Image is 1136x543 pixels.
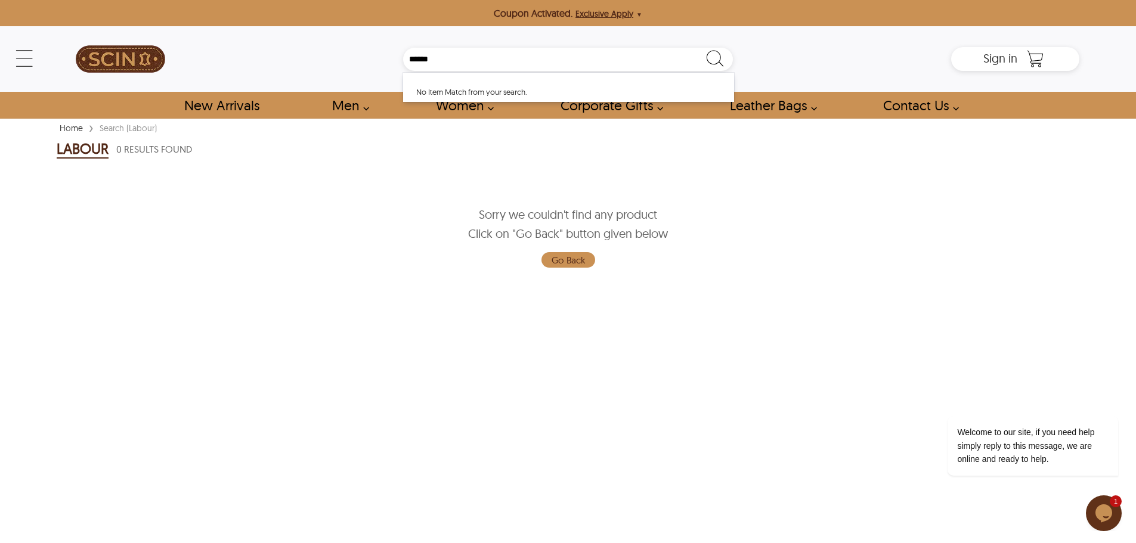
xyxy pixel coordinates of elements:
[89,117,94,138] span: ›
[869,92,965,119] a: contact-us
[57,32,184,86] a: SCIN
[422,92,500,119] a: Shop Women Leather Jackets
[1023,50,1047,68] a: Shopping Cart
[1086,495,1124,531] iframe: chat widget
[983,55,1017,64] a: Sign in
[403,73,734,102] div: No Item Match from your search
[57,139,109,159] h2: LABOUR
[57,137,1079,161] div: labour 0 Results Found
[983,51,1017,66] span: Sign in
[909,349,1124,489] iframe: chat widget
[575,8,633,19] span: Exclusive Apply
[468,224,668,243] span: Click on "Go Back" button given below
[416,86,718,98] div: No Item Match from your search.
[76,32,165,86] img: SCIN
[57,123,86,134] a: Home
[171,92,273,119] a: Shop New Arrivals
[116,142,192,157] span: 0 Results Found
[97,122,160,134] div: Search (labour)
[716,92,824,119] a: Shop Leather Bags
[547,92,670,119] a: Shop Leather Corporate Gifts
[494,6,572,20] p: Coupon Activated.
[479,205,657,224] span: Sorry we couldn't find any product
[318,92,376,119] a: shop men's leather jackets
[541,252,595,268] a: Go Back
